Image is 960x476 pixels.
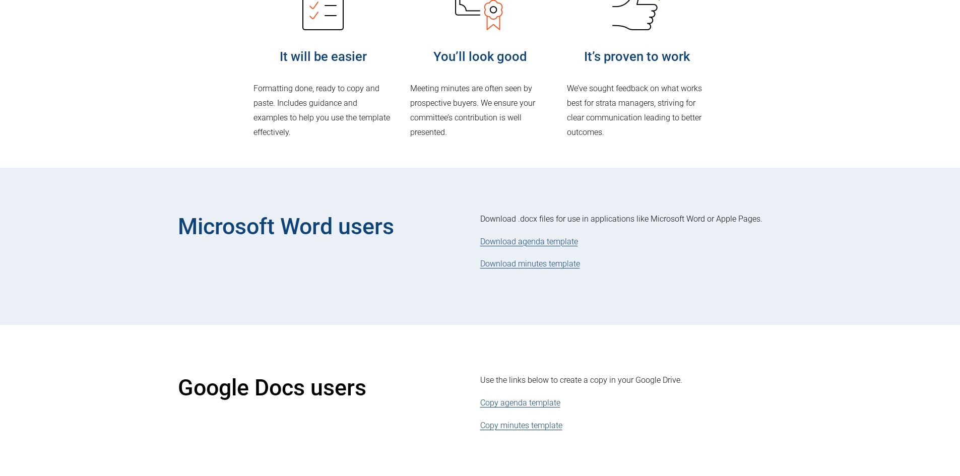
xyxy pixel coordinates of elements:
[253,82,393,140] p: Formatting done, ready to copy and paste. Includes guidance and examples to help you use the temp...
[567,48,707,65] h4: It’s proven to work
[480,421,562,430] a: Copy minutes template
[480,212,783,227] p: Download .docx files for use in applications like Microsoft Word or Apple Pages.
[567,82,707,140] p: We’ve sought feedback on what works best for strata managers, striving for clear communication le...
[480,259,580,268] a: Download minutes template
[410,82,550,140] p: Meeting minutes are often seen by prospective buyers. We ensure your committee’s contribution is ...
[178,373,430,402] h2: Google Docs users
[253,48,393,65] h4: It will be easier
[480,398,560,407] a: Copy agenda template
[480,373,783,388] p: Use the links below to create a copy in your Google Drive.
[178,212,430,241] h2: Microsoft Word users
[410,48,550,65] h4: You’ll look good
[480,237,578,246] a: Download agenda template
